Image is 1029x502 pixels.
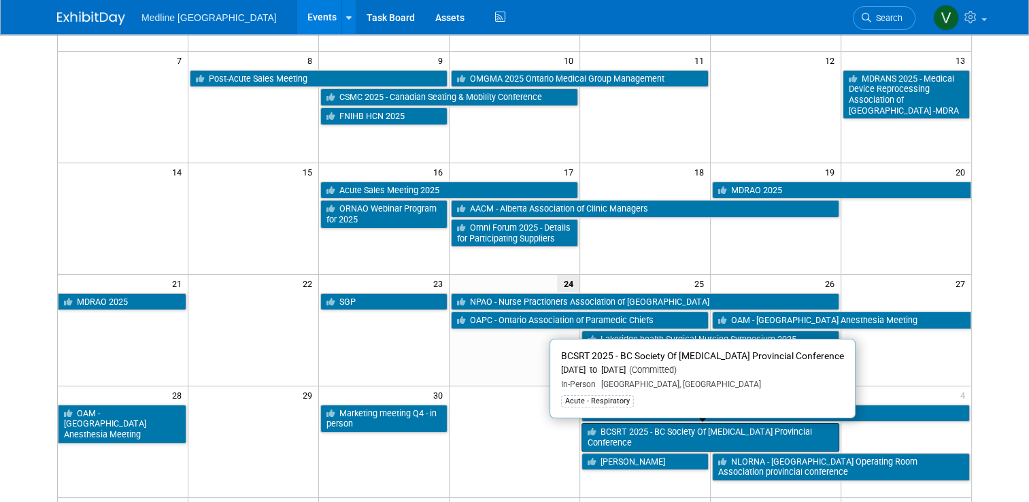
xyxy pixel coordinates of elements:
[933,5,959,31] img: Vahid Mohammadi
[561,350,844,361] span: BCSRT 2025 - BC Society Of [MEDICAL_DATA] Provincial Conference
[301,275,318,292] span: 22
[581,423,839,451] a: BCSRT 2025 - BC Society Of [MEDICAL_DATA] Provincial Conference
[451,70,709,88] a: OMGMA 2025 Ontario Medical Group Management
[451,293,839,311] a: NPAO - Nurse Practioners Association of [GEOGRAPHIC_DATA]
[171,275,188,292] span: 21
[712,182,971,199] a: MDRAO 2025
[320,182,578,199] a: Acute Sales Meeting 2025
[557,275,579,292] span: 24
[320,88,578,106] a: CSMC 2025 - Canadian Seating & Mobility Conference
[954,163,971,180] span: 20
[437,52,449,69] span: 9
[320,200,448,228] a: ORNAO Webinar Program for 2025
[954,52,971,69] span: 13
[693,163,710,180] span: 18
[451,219,578,247] a: Omni Forum 2025 - Details for Participating Suppliers
[171,163,188,180] span: 14
[853,6,915,30] a: Search
[712,453,970,481] a: NLORNA - [GEOGRAPHIC_DATA] Operating Room Association provincial conference
[432,275,449,292] span: 23
[596,380,761,389] span: [GEOGRAPHIC_DATA], [GEOGRAPHIC_DATA]
[561,380,596,389] span: In-Person
[432,163,449,180] span: 16
[190,70,448,88] a: Post-Acute Sales Meeting
[57,12,125,25] img: ExhibitDay
[824,163,841,180] span: 19
[451,200,839,218] a: AACM - Alberta Association of Clinic Managers
[301,163,318,180] span: 15
[306,52,318,69] span: 8
[693,275,710,292] span: 25
[824,275,841,292] span: 26
[843,70,970,120] a: MDRANS 2025 - Medical Device Reprocessing Association of [GEOGRAPHIC_DATA] -MDRA
[58,293,186,311] a: MDRAO 2025
[175,52,188,69] span: 7
[562,163,579,180] span: 17
[301,386,318,403] span: 29
[171,386,188,403] span: 28
[824,52,841,69] span: 12
[562,52,579,69] span: 10
[451,312,709,329] a: OAPC - Ontario Association of Paramedic Chiefs
[581,331,839,348] a: Lakeridge health Surgical Nursing Symposium 2025
[871,13,903,23] span: Search
[320,107,448,125] a: FNIHB HCN 2025
[626,365,677,375] span: (Committed)
[141,12,277,23] span: Medline [GEOGRAPHIC_DATA]
[954,275,971,292] span: 27
[561,365,844,376] div: [DATE] to [DATE]
[58,405,186,444] a: OAM - [GEOGRAPHIC_DATA] Anesthesia Meeting
[320,293,448,311] a: SGP
[432,386,449,403] span: 30
[581,453,709,471] a: [PERSON_NAME]
[959,386,971,403] span: 4
[561,395,634,407] div: Acute - Respiratory
[712,312,971,329] a: OAM - [GEOGRAPHIC_DATA] Anesthesia Meeting
[320,405,448,433] a: Marketing meeting Q4 - in person
[693,52,710,69] span: 11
